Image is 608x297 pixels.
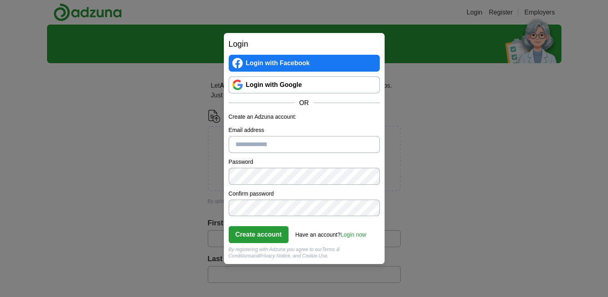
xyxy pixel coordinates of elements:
[229,76,380,93] a: Login with Google
[295,98,314,108] span: OR
[229,113,380,121] p: Create an Adzuna account:
[340,231,366,238] a: Login now
[229,158,380,166] label: Password
[229,246,380,259] div: By registering with Adzuna you agree to our and , and Cookie Use.
[229,226,289,243] button: Create account
[229,247,340,259] a: Terms & Conditions
[295,226,366,239] div: Have an account?
[229,55,380,72] a: Login with Facebook
[259,253,290,259] a: Privacy Notice
[229,190,380,198] label: Confirm password
[229,126,380,134] label: Email address
[229,38,380,50] h2: Login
